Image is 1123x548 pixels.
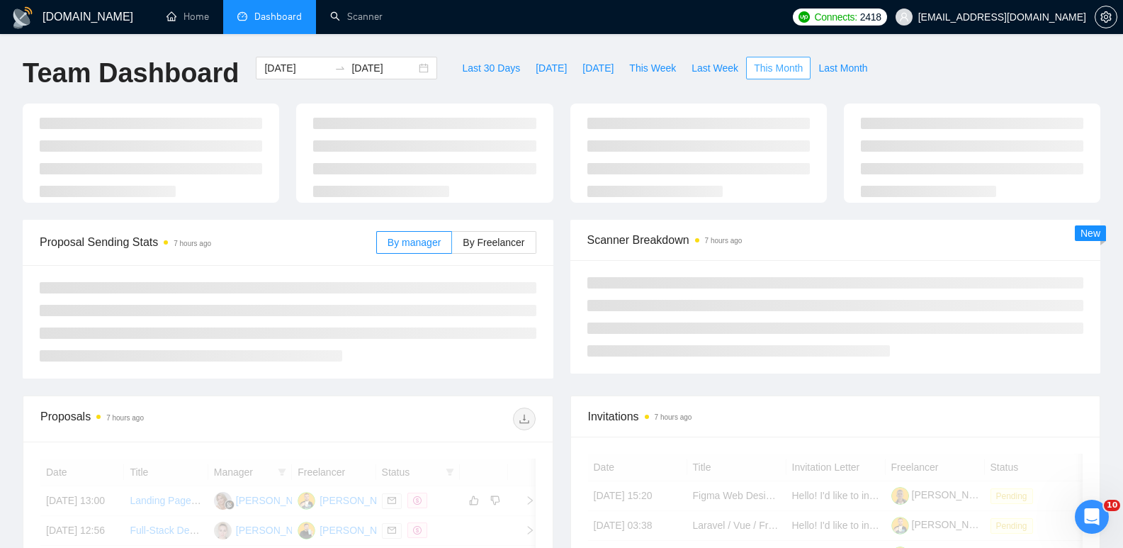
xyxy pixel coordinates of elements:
[1075,500,1109,534] iframe: Intercom live chat
[1095,11,1117,23] span: setting
[11,6,34,29] img: logo
[1095,11,1117,23] a: setting
[1104,500,1120,511] span: 10
[621,57,684,79] button: This Week
[334,62,346,74] span: to
[264,60,329,76] input: Start date
[167,11,209,23] a: homeHome
[237,11,247,21] span: dashboard
[692,60,738,76] span: Last Week
[860,9,881,25] span: 2418
[587,231,1084,249] span: Scanner Breakdown
[351,60,416,76] input: End date
[536,60,567,76] span: [DATE]
[705,237,743,245] time: 7 hours ago
[334,62,346,74] span: swap-right
[818,60,867,76] span: Last Month
[899,12,909,22] span: user
[454,57,528,79] button: Last 30 Days
[684,57,746,79] button: Last Week
[811,57,875,79] button: Last Month
[582,60,614,76] span: [DATE]
[528,57,575,79] button: [DATE]
[746,57,811,79] button: This Month
[588,408,1083,425] span: Invitations
[798,11,810,23] img: upwork-logo.png
[655,413,692,421] time: 7 hours ago
[462,60,520,76] span: Last 30 Days
[1095,6,1117,28] button: setting
[40,408,288,430] div: Proposals
[575,57,621,79] button: [DATE]
[1080,228,1100,239] span: New
[463,237,524,248] span: By Freelancer
[174,240,211,247] time: 7 hours ago
[629,60,676,76] span: This Week
[388,237,441,248] span: By manager
[814,9,857,25] span: Connects:
[23,57,239,90] h1: Team Dashboard
[40,233,376,251] span: Proposal Sending Stats
[754,60,803,76] span: This Month
[330,11,383,23] a: searchScanner
[106,414,144,422] time: 7 hours ago
[254,11,302,23] span: Dashboard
